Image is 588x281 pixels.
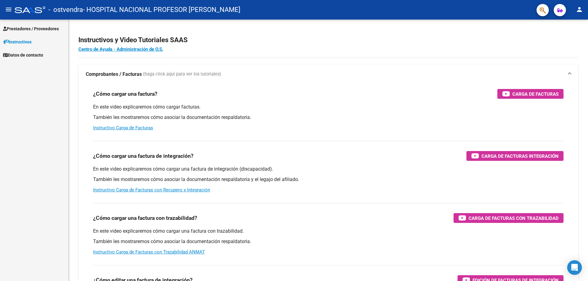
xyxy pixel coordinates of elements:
[454,213,563,223] button: Carga de Facturas con Trazabilidad
[93,214,197,222] h3: ¿Cómo cargar una factura con trazabilidad?
[3,25,59,32] span: Prestadores / Proveedores
[576,6,583,13] mat-icon: person
[78,46,163,52] a: Centro de Ayuda - Administración de O.S.
[93,104,563,110] p: En este video explicaremos cómo cargar facturas.
[93,249,205,255] a: Instructivo Carga de Facturas con Trazabilidad ANMAT
[93,238,563,245] p: También les mostraremos cómo asociar la documentación respaldatoria.
[3,39,32,45] span: Instructivos
[3,52,43,58] span: Datos de contacto
[93,187,210,193] a: Instructivo Carga de Facturas con Recupero x Integración
[93,114,563,121] p: También les mostraremos cómo asociar la documentación respaldatoria.
[5,6,12,13] mat-icon: menu
[143,71,221,78] span: (haga click aquí para ver los tutoriales)
[497,89,563,99] button: Carga de Facturas
[93,125,153,131] a: Instructivo Carga de Facturas
[567,260,582,275] div: Open Intercom Messenger
[86,71,142,78] strong: Comprobantes / Facturas
[512,90,559,98] span: Carga de Facturas
[481,152,559,160] span: Carga de Facturas Integración
[78,34,578,46] h2: Instructivos y Video Tutoriales SAAS
[48,3,83,17] span: - ostvendra
[469,214,559,222] span: Carga de Facturas con Trazabilidad
[93,152,194,160] h3: ¿Cómo cargar una factura de integración?
[93,228,563,235] p: En este video explicaremos cómo cargar una factura con trazabilidad.
[83,3,240,17] span: - HOSPITAL NACIONAL PROFESOR [PERSON_NAME]
[466,151,563,161] button: Carga de Facturas Integración
[78,65,578,84] mat-expansion-panel-header: Comprobantes / Facturas (haga click aquí para ver los tutoriales)
[93,176,563,183] p: También les mostraremos cómo asociar la documentación respaldatoria y el legajo del afiliado.
[93,90,157,98] h3: ¿Cómo cargar una factura?
[93,166,563,172] p: En este video explicaremos cómo cargar una factura de integración (discapacidad).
